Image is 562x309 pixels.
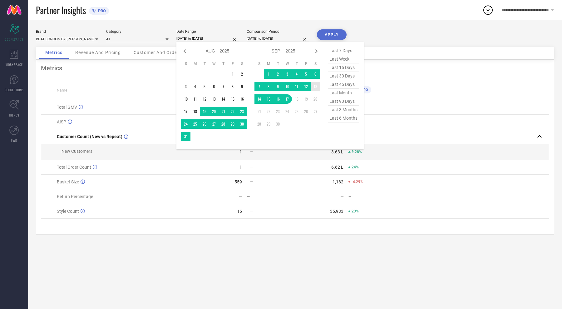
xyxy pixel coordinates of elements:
span: — [250,209,253,213]
th: Saturday [237,61,247,66]
td: Mon Sep 29 2025 [264,119,273,129]
span: Customer And Orders [134,50,181,55]
span: TRENDS [9,113,19,117]
div: 15 [237,209,242,214]
div: 1,182 [333,179,343,184]
span: Return Percentage [57,194,93,199]
td: Sat Aug 23 2025 [237,107,247,116]
div: 6.62 L [331,165,343,170]
span: New Customers [62,149,92,154]
th: Wednesday [209,61,219,66]
span: SCORECARDS [5,37,23,42]
th: Saturday [311,61,320,66]
button: APPLY [317,29,347,40]
td: Thu Aug 28 2025 [219,119,228,129]
td: Mon Aug 25 2025 [190,119,200,129]
span: — [250,165,253,169]
div: — [348,194,396,199]
td: Sun Aug 03 2025 [181,82,190,91]
td: Tue Aug 26 2025 [200,119,209,129]
th: Sunday [254,61,264,66]
td: Sun Sep 21 2025 [254,107,264,116]
span: Total Order Count [57,165,91,170]
input: Select comparison period [247,35,309,42]
td: Mon Sep 08 2025 [264,82,273,91]
td: Wed Sep 17 2025 [283,94,292,104]
span: last 3 months [328,106,359,114]
td: Fri Sep 26 2025 [301,107,311,116]
td: Sat Aug 02 2025 [237,69,247,79]
span: last 45 days [328,80,359,89]
span: 29% [352,209,359,213]
div: Open download list [482,4,494,16]
td: Sun Aug 24 2025 [181,119,190,129]
td: Fri Sep 05 2025 [301,69,311,79]
td: Thu Sep 18 2025 [292,94,301,104]
div: Comparison Period [247,29,309,34]
div: Previous month [181,47,189,55]
th: Wednesday [283,61,292,66]
span: 9.28% [352,150,362,154]
div: — [247,194,295,199]
td: Mon Aug 18 2025 [190,107,200,116]
td: Mon Sep 01 2025 [264,69,273,79]
td: Sun Sep 07 2025 [254,82,264,91]
th: Monday [264,61,273,66]
td: Tue Sep 23 2025 [273,107,283,116]
td: Tue Sep 09 2025 [273,82,283,91]
div: 35,933 [330,209,343,214]
span: Style Count [57,209,79,214]
td: Thu Aug 14 2025 [219,94,228,104]
td: Thu Sep 11 2025 [292,82,301,91]
td: Sun Aug 31 2025 [181,132,190,141]
span: Revenue And Pricing [75,50,121,55]
div: Date Range [176,29,239,34]
td: Tue Sep 16 2025 [273,94,283,104]
td: Tue Sep 30 2025 [273,119,283,129]
span: Name [57,88,67,92]
span: Metrics [45,50,62,55]
td: Fri Aug 01 2025 [228,69,237,79]
span: last month [328,89,359,97]
span: Total GMV [57,105,77,110]
td: Wed Aug 20 2025 [209,107,219,116]
span: — [250,180,253,184]
span: AISP [57,119,66,124]
span: PRO [360,88,368,92]
td: Tue Sep 02 2025 [273,69,283,79]
div: 3.63 L [331,149,343,154]
th: Tuesday [200,61,209,66]
td: Thu Aug 07 2025 [219,82,228,91]
span: SUGGESTIONS [5,87,24,92]
th: Sunday [181,61,190,66]
td: Mon Sep 22 2025 [264,107,273,116]
span: last week [328,55,359,63]
td: Tue Aug 05 2025 [200,82,209,91]
td: Sat Sep 27 2025 [311,107,320,116]
span: — [250,150,253,154]
th: Tuesday [273,61,283,66]
span: Customer Count (New vs Repeat) [57,134,122,139]
td: Tue Aug 19 2025 [200,107,209,116]
div: 1 [239,165,242,170]
span: PRO [96,8,106,13]
div: Next month [313,47,320,55]
span: WORKSPACE [6,62,23,67]
div: 559 [234,179,242,184]
td: Fri Aug 22 2025 [228,107,237,116]
td: Fri Sep 19 2025 [301,94,311,104]
div: — [340,194,344,199]
td: Fri Aug 29 2025 [228,119,237,129]
td: Fri Sep 12 2025 [301,82,311,91]
td: Sat Aug 16 2025 [237,94,247,104]
span: last 15 days [328,63,359,72]
td: Wed Aug 27 2025 [209,119,219,129]
td: Thu Aug 21 2025 [219,107,228,116]
td: Wed Sep 03 2025 [283,69,292,79]
span: last 30 days [328,72,359,80]
span: last 6 months [328,114,359,122]
th: Friday [228,61,237,66]
span: Partner Insights [36,4,86,17]
td: Sat Sep 13 2025 [311,82,320,91]
th: Monday [190,61,200,66]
